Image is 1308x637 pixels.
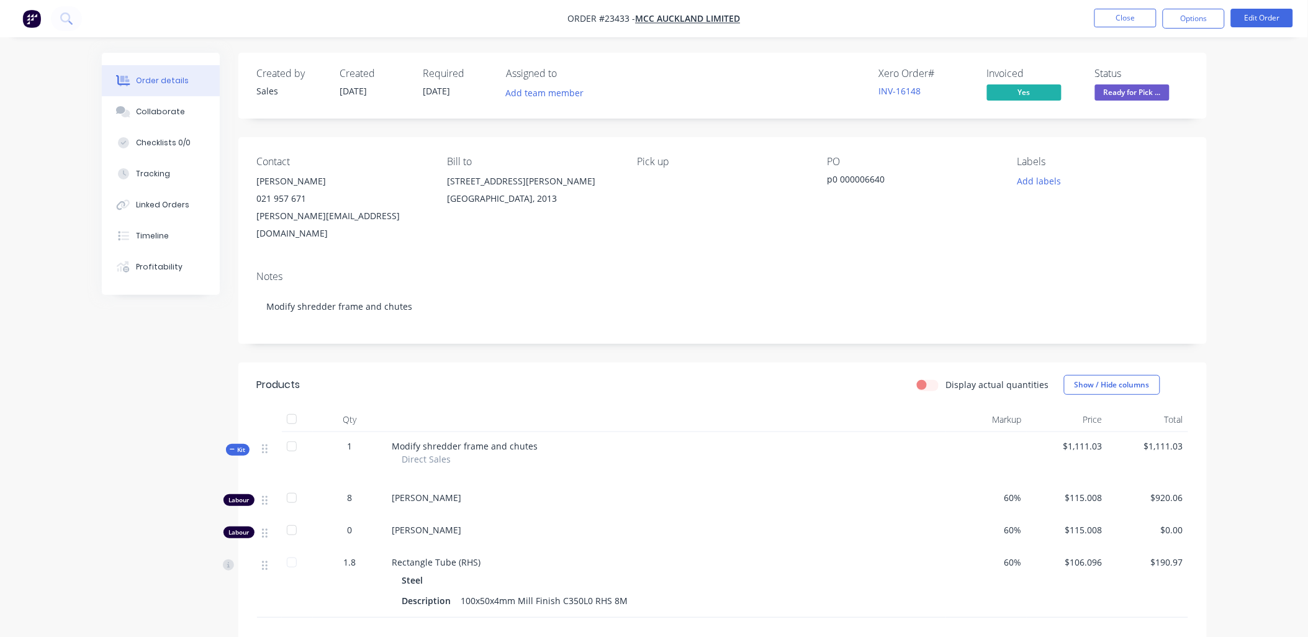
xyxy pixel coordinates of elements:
div: Timeline [136,230,169,242]
div: Created by [257,68,325,79]
span: [PERSON_NAME] [392,492,462,504]
button: Profitability [102,251,220,282]
button: Add team member [499,84,590,101]
div: Checklists 0/0 [136,137,191,148]
div: Created [340,68,408,79]
span: 60% [951,523,1022,536]
div: Required [423,68,492,79]
div: Kit [226,444,250,456]
span: $0.00 [1112,523,1183,536]
button: Tracking [102,158,220,189]
span: $115.008 [1032,491,1103,504]
div: 021 957 671 [257,190,427,207]
span: Modify shredder frame and chutes [392,440,538,452]
div: Tracking [136,168,170,179]
div: [PERSON_NAME][EMAIL_ADDRESS][DOMAIN_NAME] [257,207,427,242]
div: Markup [946,407,1027,432]
span: 60% [951,556,1022,569]
span: 1 [348,440,353,453]
span: Ready for Pick ... [1095,84,1170,100]
div: Sales [257,84,325,97]
div: Total [1107,407,1188,432]
div: Price [1027,407,1107,432]
button: Close [1094,9,1157,27]
span: 8 [348,491,353,504]
span: Yes [987,84,1062,100]
div: [GEOGRAPHIC_DATA], 2013 [447,190,617,207]
div: Qty [313,407,387,432]
span: [DATE] [423,85,451,97]
div: Labour [223,526,255,538]
span: $106.096 [1032,556,1103,569]
div: p0 000006640 [828,173,983,190]
span: $1,111.03 [1032,440,1103,453]
button: Add labels [1011,173,1068,189]
span: [DATE] [340,85,368,97]
span: $115.008 [1032,523,1103,536]
span: 1.8 [344,556,356,569]
button: Edit Order [1231,9,1293,27]
span: Kit [230,445,246,454]
div: Steel [402,571,428,589]
span: Direct Sales [402,453,451,466]
button: Order details [102,65,220,96]
div: Notes [257,271,1188,282]
button: Linked Orders [102,189,220,220]
div: Invoiced [987,68,1080,79]
button: Checklists 0/0 [102,127,220,158]
div: [PERSON_NAME]021 957 671[PERSON_NAME][EMAIL_ADDRESS][DOMAIN_NAME] [257,173,427,242]
button: Collaborate [102,96,220,127]
span: Rectangle Tube (RHS) [392,556,481,568]
div: Linked Orders [136,199,189,210]
span: 60% [951,491,1022,504]
div: 100x50x4mm Mill Finish C350L0 RHS 8M [456,592,633,610]
div: Modify shredder frame and chutes [257,287,1188,325]
div: Assigned to [507,68,631,79]
button: Add team member [507,84,591,101]
a: INV-16148 [879,85,921,97]
button: Show / Hide columns [1064,375,1160,395]
span: 0 [348,523,353,536]
img: Factory [22,9,41,28]
span: $920.06 [1112,491,1183,504]
div: Profitability [136,261,183,273]
div: Pick up [637,156,807,168]
button: Timeline [102,220,220,251]
div: Products [257,377,300,392]
div: Description [402,592,456,610]
span: $1,111.03 [1112,440,1183,453]
label: Display actual quantities [946,378,1049,391]
button: Options [1163,9,1225,29]
div: Bill to [447,156,617,168]
div: [STREET_ADDRESS][PERSON_NAME][GEOGRAPHIC_DATA], 2013 [447,173,617,212]
a: MCC Auckland Limited [636,13,741,25]
span: Order #23433 - [568,13,636,25]
div: Labour [223,494,255,506]
div: PO [828,156,998,168]
div: Order details [136,75,189,86]
div: Contact [257,156,427,168]
div: Xero Order # [879,68,972,79]
div: [PERSON_NAME] [257,173,427,190]
div: Collaborate [136,106,185,117]
div: Labels [1017,156,1188,168]
div: Status [1095,68,1188,79]
button: Ready for Pick ... [1095,84,1170,103]
span: [PERSON_NAME] [392,524,462,536]
span: $190.97 [1112,556,1183,569]
div: [STREET_ADDRESS][PERSON_NAME] [447,173,617,190]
